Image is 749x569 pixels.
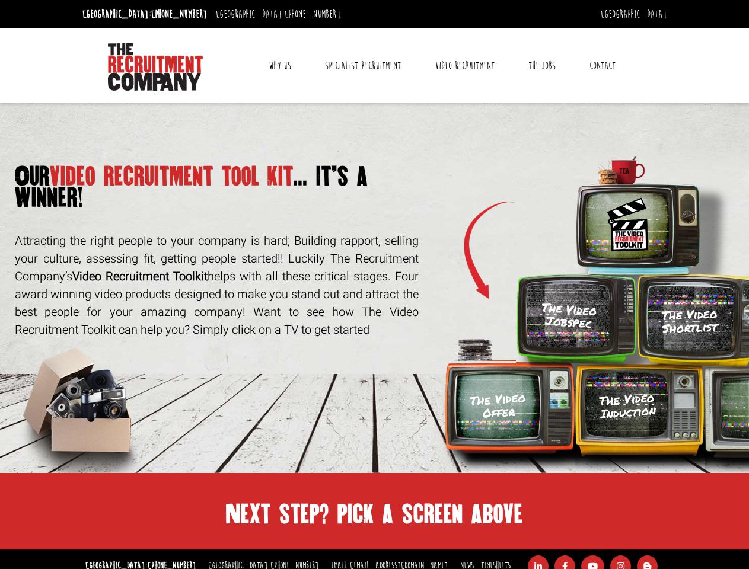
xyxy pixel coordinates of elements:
h1: video recruitment tool kit [15,166,419,209]
h3: The Video Offer [469,391,527,421]
a: Specialist Recruitment [316,51,410,81]
strong: Video Recruitment Toolkit [72,268,208,285]
img: tv-grey.png [705,363,749,473]
a: [GEOGRAPHIC_DATA] [601,8,667,21]
a: [PHONE_NUMBER] [285,8,340,21]
img: Arrow.png [442,155,517,362]
img: box-of-goodies.png [15,347,149,473]
img: tv-blue.png [516,155,749,273]
h3: The Video Shortlist [645,306,734,335]
h3: The Video Jobspec [540,300,598,330]
p: Attracting the right people to your company is hard; Building rapport, selling your culture, asse... [15,232,419,339]
img: The Recruitment Company [108,43,203,91]
img: tv-yellow-bright.png [637,273,749,363]
a: The Jobs [519,51,565,81]
span: Our [15,162,50,191]
li: [GEOGRAPHIC_DATA]: [79,5,210,24]
a: Why Us [260,51,300,81]
a: Video Recruitment [426,51,503,81]
span: ... it’s a winner! [15,162,368,212]
img: TV-Green.png [516,273,637,363]
img: Toolkit_Logo.svg [604,195,651,254]
a: [PHONE_NUMBER] [151,8,207,21]
img: tv-orange.png [442,363,576,471]
img: tv-yellow.png [575,363,705,471]
h2: Next step? pick a screen above [82,504,667,525]
h3: The Video Induction [598,391,656,421]
li: [GEOGRAPHIC_DATA]: [213,5,343,24]
a: Contact [581,51,624,81]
